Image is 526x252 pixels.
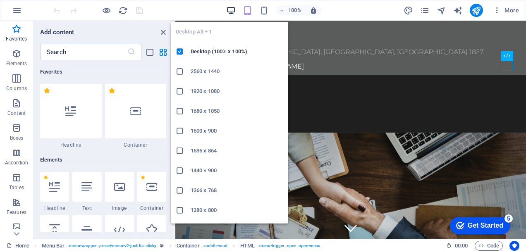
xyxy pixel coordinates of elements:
p: Columns [6,85,27,92]
i: This element is a customizable preset [160,243,164,248]
div: Text [72,172,101,212]
h6: Elements [40,155,166,165]
button: Code [475,241,503,251]
span: Container [137,205,166,212]
nav: breadcrumb [42,241,321,251]
i: Publish [471,6,481,15]
button: text_generator [453,5,463,15]
button: pages [420,5,430,15]
i: AI Writer [453,6,463,15]
h6: 1280 x 800 [191,205,283,215]
span: . mobile-cont [203,241,227,251]
input: Search [40,44,127,60]
h6: 1600 x 900 [191,126,283,136]
i: Pages (Ctrl+Alt+S) [420,6,430,15]
span: Headline [40,205,69,212]
span: . menu-trigger .open .open-menu [258,241,320,251]
span: Click to select. Double-click to edit [177,241,200,251]
button: publish [470,4,483,17]
button: Click here to leave preview mode and continue editing [101,5,111,15]
button: Usercentrics [509,241,519,251]
span: Container [105,142,167,148]
p: Content [7,110,26,116]
div: 5 [61,2,69,10]
p: Favorites [6,36,27,42]
span: Click to select. Double-click to edit [240,241,255,251]
span: Remove from favorites [43,87,50,94]
span: More [493,6,519,14]
i: Reload page [118,6,128,15]
h6: Add content [40,27,74,37]
div: Headline [40,172,69,212]
div: Headline [40,84,102,148]
button: 100% [276,5,305,15]
button: list-view [145,47,155,57]
span: 00 00 [455,241,468,251]
div: Container [137,172,166,212]
div: Image [105,172,134,212]
h6: 2560 x 1440 [191,67,283,76]
span: Text [72,205,101,212]
h6: 1440 × 900 [191,166,283,176]
button: More [490,4,522,17]
i: On resize automatically adjust zoom level to fit chosen device. [310,7,317,14]
span: Image [105,205,134,212]
p: Accordion [5,159,28,166]
h6: 100% [288,5,301,15]
div: Get Started [24,9,60,17]
h6: 1920 x 1080 [191,86,283,96]
p: Elements [6,60,27,67]
h6: Favorites [40,67,166,77]
div: Get Started 5 items remaining, 0% complete [7,4,67,21]
i: Navigator [437,6,446,15]
button: grid-view [158,47,168,57]
button: close panel [158,27,168,37]
p: Tables [9,184,24,191]
button: navigator [437,5,447,15]
span: Click to select. Double-click to edit [42,241,65,251]
button: reload [118,5,128,15]
h6: 1366 x 768 [191,185,283,195]
i: Design (Ctrl+Alt+Y) [404,6,413,15]
div: Container [105,84,167,148]
h6: 1536 x 864 [191,146,283,156]
span: Remove from favorites [43,175,48,180]
span: Headline [40,142,102,148]
span: Code [478,241,499,251]
a: Click to cancel selection. Double-click to open Pages [7,241,29,251]
h6: Session time [446,241,468,251]
span: Remove from favorites [141,175,145,180]
p: Features [7,209,26,216]
button: design [404,5,414,15]
h6: 1680 x 1050 [191,106,283,116]
span: : [461,242,462,249]
span: . menu-wrapper .preset-menu-v2-justitia .sticky [68,241,156,251]
span: Remove from favorites [108,87,115,94]
h6: Desktop (100% x 100%) [191,47,283,57]
p: Boxes [10,135,24,141]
